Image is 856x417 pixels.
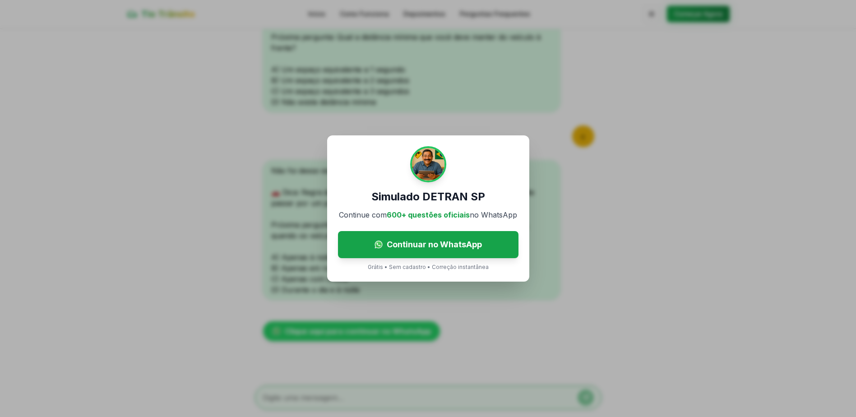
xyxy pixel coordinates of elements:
[387,210,470,219] span: 600+ questões oficiais
[371,190,485,204] h3: Simulado DETRAN SP
[368,264,489,271] p: Grátis • Sem cadastro • Correção instantânea
[410,146,446,182] img: Tio Trânsito
[338,231,518,258] a: Continuar no WhatsApp
[339,209,517,220] p: Continue com no WhatsApp
[387,238,482,251] span: Continuar no WhatsApp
